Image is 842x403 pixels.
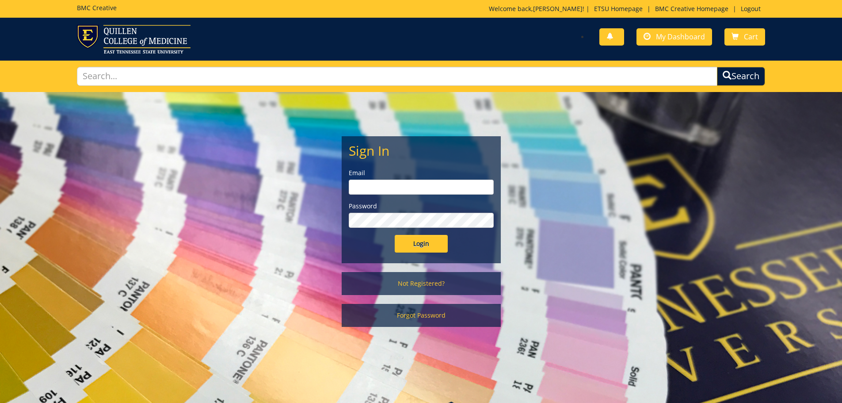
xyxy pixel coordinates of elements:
[77,67,718,86] input: Search...
[533,4,583,13] a: [PERSON_NAME]
[349,169,494,177] label: Email
[651,4,733,13] a: BMC Creative Homepage
[77,25,190,54] img: ETSU logo
[349,143,494,158] h2: Sign In
[590,4,647,13] a: ETSU Homepage
[736,4,765,13] a: Logout
[342,272,501,295] a: Not Registered?
[349,202,494,211] label: Password
[342,304,501,327] a: Forgot Password
[717,67,765,86] button: Search
[395,235,448,253] input: Login
[656,32,705,42] span: My Dashboard
[744,32,758,42] span: Cart
[77,4,117,11] h5: BMC Creative
[489,4,765,13] p: Welcome back, ! | | |
[636,28,712,46] a: My Dashboard
[724,28,765,46] a: Cart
